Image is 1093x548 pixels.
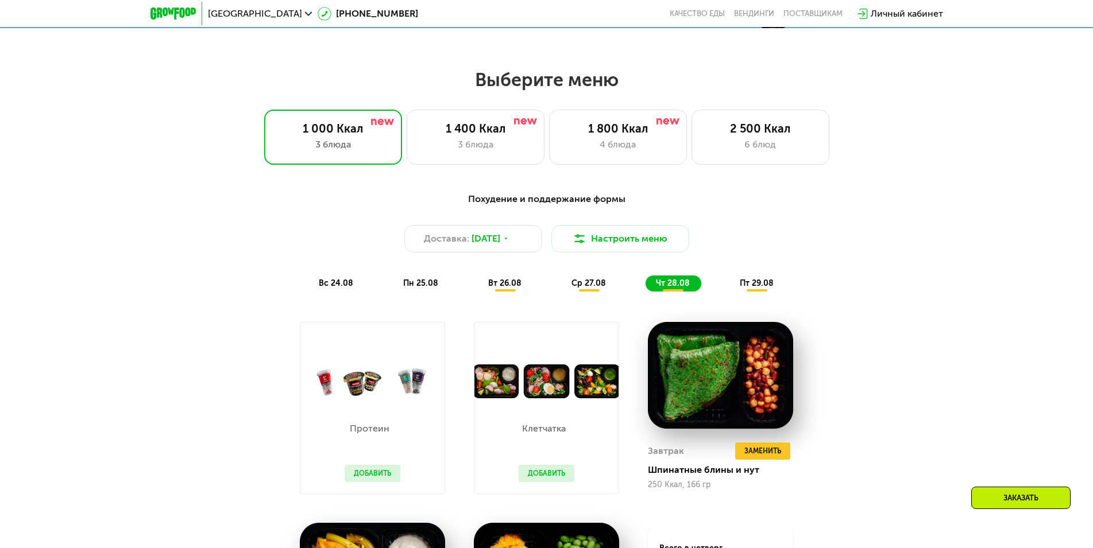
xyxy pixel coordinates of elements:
[648,480,793,489] div: 250 Ккал, 166 гр
[207,192,887,207] div: Похудение и поддержание формы
[704,122,817,135] div: 2 500 Ккал
[561,122,675,135] div: 1 800 Ккал
[648,464,802,476] div: Шпинатные блины и нут
[37,68,1056,91] h2: Выберите меню
[971,487,1071,509] div: Заказать
[740,278,774,288] span: пт 29.08
[704,138,817,151] div: 6 блюд
[734,9,774,18] a: Вендинги
[345,424,395,433] p: Протеин
[561,138,675,151] div: 4 блюда
[276,122,390,135] div: 1 000 Ккал
[571,278,606,288] span: ср 27.08
[648,442,684,460] div: Завтрак
[735,442,790,460] button: Заменить
[551,225,689,252] button: Настроить меню
[318,7,418,21] a: [PHONE_NUMBER]
[783,9,843,18] div: поставщикам
[744,445,781,457] span: Заменить
[419,138,532,151] div: 3 блюда
[656,278,690,288] span: чт 28.08
[472,232,500,246] span: [DATE]
[319,278,353,288] span: вс 24.08
[871,7,943,21] div: Личный кабинет
[424,232,469,246] span: Доставка:
[403,278,438,288] span: пн 25.08
[519,424,569,433] p: Клетчатка
[276,138,390,151] div: 3 блюда
[519,465,574,482] button: Добавить
[488,278,522,288] span: вт 26.08
[208,9,302,18] span: [GEOGRAPHIC_DATA]
[345,465,400,482] button: Добавить
[419,122,532,135] div: 1 400 Ккал
[670,9,725,18] a: Качество еды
